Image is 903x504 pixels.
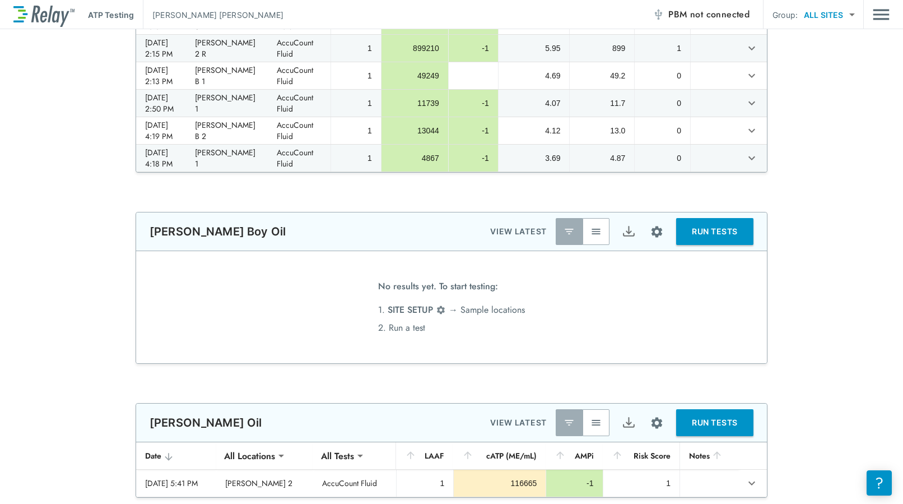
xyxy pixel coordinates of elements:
div: 116665 [463,478,537,489]
td: AccuCount Fluid [268,145,330,172]
div: [DATE] 4:18 PM [145,147,177,169]
img: Latest [564,417,575,428]
div: 0 [644,70,681,81]
div: [DATE] 5:41 PM [145,478,207,489]
li: 1. → Sample locations [378,301,525,319]
p: [PERSON_NAME] Boy Oil [150,225,286,238]
div: 1 [340,152,372,164]
div: 11739 [390,98,439,109]
button: Site setup [642,217,672,247]
div: 1 [340,43,372,54]
td: [PERSON_NAME] 2 R [186,35,268,62]
button: expand row [742,94,761,113]
div: [DATE] 2:15 PM [145,37,177,59]
button: expand row [742,66,761,85]
img: Offline Icon [653,9,664,20]
div: -1 [458,152,489,164]
div: 4867 [390,152,439,164]
button: expand row [742,39,761,58]
img: LuminUltra Relay [13,3,75,27]
div: -1 [458,125,489,136]
img: Settings Icon [436,305,446,315]
div: 0 [644,152,681,164]
td: AccuCount Fluid [313,470,396,497]
div: -1 [555,478,593,489]
div: 13044 [390,125,439,136]
td: [PERSON_NAME] B 1 [186,62,268,89]
div: 1 [406,478,444,489]
td: [PERSON_NAME] 1 [186,145,268,172]
p: [PERSON_NAME] Oil [150,416,262,429]
button: Export [615,218,642,245]
td: [PERSON_NAME] 2 [216,470,313,497]
td: [PERSON_NAME] 1 [186,90,268,117]
div: 1 [644,43,681,54]
div: Risk Score [612,449,671,463]
span: SITE SETUP [388,303,433,316]
span: PBM [668,7,750,22]
div: All Tests [313,445,362,467]
iframe: Resource center [867,470,892,496]
div: cATP (ME/mL) [462,449,537,463]
td: AccuCount Fluid [268,90,330,117]
div: 49.2 [579,70,625,81]
button: Main menu [873,4,890,25]
button: RUN TESTS [676,218,753,245]
div: -1 [458,43,489,54]
img: Settings Icon [650,416,664,430]
div: 899210 [390,43,439,54]
div: 0 [644,125,681,136]
img: Export Icon [622,416,636,430]
div: 4.87 [579,152,625,164]
div: 3.69 [508,152,561,164]
td: AccuCount Fluid [268,35,330,62]
div: All Locations [216,445,283,467]
img: Drawer Icon [873,4,890,25]
span: not connected [690,8,750,21]
img: View All [590,226,602,237]
div: LAAF [405,449,444,463]
div: 1 [340,125,372,136]
div: 5.95 [508,43,561,54]
div: 1 [612,478,671,489]
p: VIEW LATEST [490,225,547,238]
td: AccuCount Fluid [268,62,330,89]
div: 4.07 [508,98,561,109]
div: 899 [579,43,625,54]
div: 49249 [390,70,439,81]
button: PBM not connected [648,3,754,26]
img: View All [590,417,602,428]
div: [DATE] 2:13 PM [145,64,177,87]
th: Date [136,442,216,470]
table: sticky table [136,442,767,497]
div: 13.0 [579,125,625,136]
button: expand row [742,474,761,493]
div: 1 [340,70,372,81]
td: AccuCount Fluid [268,117,330,144]
div: AMPi [555,449,593,463]
button: Export [615,409,642,436]
img: Latest [564,226,575,237]
button: RUN TESTS [676,409,753,436]
div: 11.7 [579,98,625,109]
img: Export Icon [622,225,636,239]
p: Group: [772,9,798,21]
p: [PERSON_NAME] [PERSON_NAME] [152,9,283,21]
button: expand row [742,121,761,140]
li: 2. Run a test [378,319,525,337]
div: 4.12 [508,125,561,136]
div: 4.69 [508,70,561,81]
td: [PERSON_NAME] B 2 [186,117,268,144]
div: 0 [644,98,681,109]
button: Site setup [642,408,672,438]
div: [DATE] 2:50 PM [145,92,177,114]
div: -1 [458,98,489,109]
img: Settings Icon [650,225,664,239]
div: Notes [689,449,730,463]
span: No results yet. To start testing: [378,278,498,301]
button: expand row [742,149,761,168]
div: 1 [340,98,372,109]
p: ATP Testing [88,9,134,21]
p: VIEW LATEST [490,416,547,429]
